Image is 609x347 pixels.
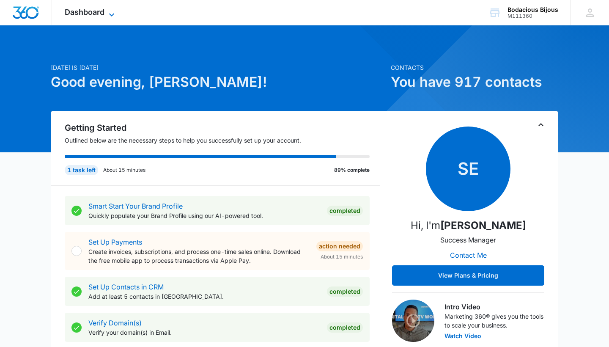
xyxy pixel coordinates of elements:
[65,8,104,17] span: Dashboard
[65,165,98,175] div: 1 task left
[88,202,183,210] a: Smart Start Your Brand Profile
[426,127,510,211] span: SE
[65,136,380,145] p: Outlined below are the necessary steps to help you successfully set up your account.
[440,219,526,231] strong: [PERSON_NAME]
[392,265,544,286] button: View Plans & Pricing
[327,286,363,297] div: Completed
[316,241,363,251] div: Action Needed
[88,211,320,220] p: Quickly populate your Brand Profile using our AI-powered tool.
[51,72,386,92] h1: Good evening, [PERSON_NAME]!
[103,166,145,174] p: About 15 minutes
[88,247,310,265] p: Create invoices, subscriptions, and process one-time sales online. Download the free mobile app t...
[444,302,544,312] h3: Intro Video
[392,300,434,342] img: Intro Video
[88,292,320,301] p: Add at least 5 contacts in [GEOGRAPHIC_DATA].
[51,63,386,72] p: [DATE] is [DATE]
[391,63,558,72] p: Contacts
[444,333,481,339] button: Watch Video
[88,238,142,246] a: Set Up Payments
[88,319,142,327] a: Verify Domain(s)
[507,6,558,13] div: account name
[391,72,558,92] h1: You have 917 contacts
[444,312,544,330] p: Marketing 360® gives you the tools to scale your business.
[507,13,558,19] div: account id
[411,218,526,233] p: Hi, I'm
[334,166,370,174] p: 89% complete
[442,245,495,265] button: Contact Me
[88,283,164,291] a: Set Up Contacts in CRM
[440,235,496,245] p: Success Manager
[65,121,380,134] h2: Getting Started
[327,206,363,216] div: Completed
[321,253,363,261] span: About 15 minutes
[536,120,546,130] button: Toggle Collapse
[327,322,363,333] div: Completed
[88,328,320,337] p: Verify your domain(s) in Email.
